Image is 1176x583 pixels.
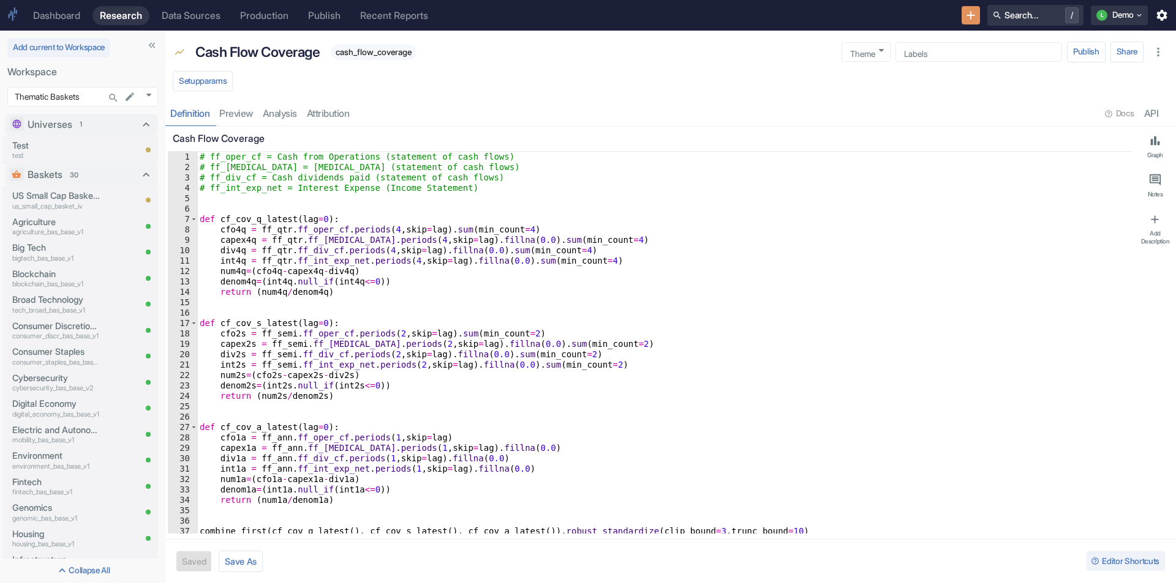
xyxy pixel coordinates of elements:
[168,349,198,360] div: 20
[168,308,198,318] div: 16
[12,527,100,549] a: Housinghousing_bas_base_v1
[121,88,138,105] button: edit
[168,256,198,266] div: 11
[66,170,83,180] span: 30
[12,331,100,341] p: consumer_discr_bas_base_v1
[219,551,263,572] button: Save As
[33,10,80,21] div: Dashboard
[195,42,320,62] p: Cash Flow Coverage
[12,305,100,316] p: tech_broad_bas_base_v1
[12,150,100,161] p: test
[240,10,288,21] div: Production
[12,279,100,289] p: blockchain_bas_base_v1
[168,214,198,225] div: 7
[168,453,198,464] div: 30
[168,339,198,349] div: 19
[168,204,198,214] div: 6
[168,193,198,204] div: 5
[190,318,197,329] span: Toggle code folding, rows 17 through 24
[12,553,100,566] p: Infrastructure
[5,114,158,136] div: Universes1
[1137,129,1174,163] button: Graph
[105,89,122,106] button: Search...
[168,433,198,443] div: 28
[331,47,417,57] span: cash_flow_coverage
[5,164,158,186] div: Baskets30
[168,152,198,162] div: 1
[168,266,198,277] div: 12
[12,449,100,471] a: Environmentenvironment_bas_base_v1
[168,443,198,453] div: 29
[12,475,100,497] a: Fintechfintech_bas_base_v1
[143,37,160,54] button: Collapse Sidebar
[168,183,198,193] div: 4
[12,319,100,341] a: Consumer Discretionaryconsumer_discr_bas_base_v1
[168,370,198,381] div: 22
[12,267,100,281] p: Blockchain
[12,553,100,575] a: Infrastructureinfrastructure_bas_base_v1
[168,297,198,308] div: 15
[1139,229,1171,245] div: Add Description
[168,245,198,256] div: 10
[12,345,100,358] p: Consumer Staples
[12,539,100,549] p: housing_bas_base_v1
[168,391,198,401] div: 24
[168,464,198,474] div: 31
[75,119,86,130] span: 1
[12,189,100,202] p: US Small Cap Basket IV
[168,162,198,173] div: 2
[12,397,100,410] p: Digital Economy
[12,501,100,523] a: Genomicsgenomic_bas_base_v1
[12,201,100,212] p: us_small_cap_basket_iv
[26,6,88,25] a: Dashboard
[192,39,323,66] div: Cash Flow Coverage
[168,495,198,505] div: 34
[301,6,348,25] a: Publish
[1087,551,1165,571] button: Editor Shortcuts
[168,318,198,329] div: 17
[12,449,100,462] p: Environment
[12,215,100,229] p: Agriculture
[168,329,198,339] div: 18
[12,189,100,211] a: US Small Cap Basket IVus_small_cap_basket_iv
[174,47,185,60] span: Signal
[12,345,100,367] a: Consumer Staplesconsumer_staples_bas_base_v1
[170,108,209,120] div: Definition
[28,117,72,132] p: Universes
[12,293,100,315] a: Broad Technologytech_broad_bas_base_v1
[173,132,1127,146] p: Cash Flow Coverage
[7,38,110,58] button: Add current to Workspace
[168,173,198,183] div: 3
[168,526,198,537] div: 37
[100,10,142,21] div: Research
[168,474,198,485] div: 32
[12,139,100,152] p: Test
[168,225,198,235] div: 8
[168,235,198,245] div: 9
[168,412,198,422] div: 26
[12,371,100,385] p: Cybersecurity
[92,6,149,25] a: Research
[12,293,100,306] p: Broad Technology
[308,10,341,21] div: Publish
[12,215,100,237] a: Agricultureagriculture_bas_base_v1
[962,6,981,25] button: New Resource
[12,267,100,289] a: Blockchainblockchain_bas_base_v1
[168,401,198,412] div: 25
[12,253,100,264] p: bigtech_bas_base_v1
[168,516,198,526] div: 36
[165,101,1176,126] div: resource tabs
[12,383,100,393] p: cybersecurity_bas_base_v2
[168,277,198,287] div: 13
[168,360,198,370] div: 21
[12,435,100,445] p: mobility_bas_base_v1
[168,422,198,433] div: 27
[12,241,100,263] a: Big Techbigtech_bas_base_v1
[12,227,100,237] p: agriculture_bas_base_v1
[7,87,158,106] div: Thematic Baskets
[360,10,428,21] div: Recent Reports
[12,241,100,254] p: Big Tech
[162,10,221,21] div: Data Sources
[12,319,100,333] p: Consumer Discretionary
[12,139,100,161] a: Testtest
